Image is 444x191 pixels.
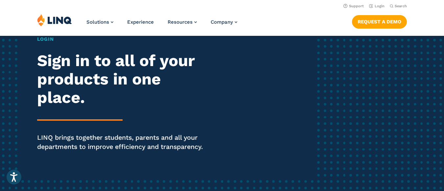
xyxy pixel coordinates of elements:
[86,19,109,25] span: Solutions
[352,15,407,28] a: Request a Demo
[37,52,208,107] h2: Sign in to all of your products in one place.
[343,4,364,8] a: Support
[168,19,193,25] span: Resources
[86,14,237,36] nav: Primary Navigation
[352,14,407,28] nav: Button Navigation
[127,19,154,25] a: Experience
[211,19,237,25] a: Company
[86,19,113,25] a: Solutions
[37,14,72,26] img: LINQ | K‑12 Software
[390,4,407,9] button: Open Search Bar
[211,19,233,25] span: Company
[395,4,407,8] span: Search
[37,36,208,43] h1: Login
[369,4,385,8] a: Login
[168,19,197,25] a: Resources
[37,133,208,152] p: LINQ brings together students, parents and all your departments to improve efficiency and transpa...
